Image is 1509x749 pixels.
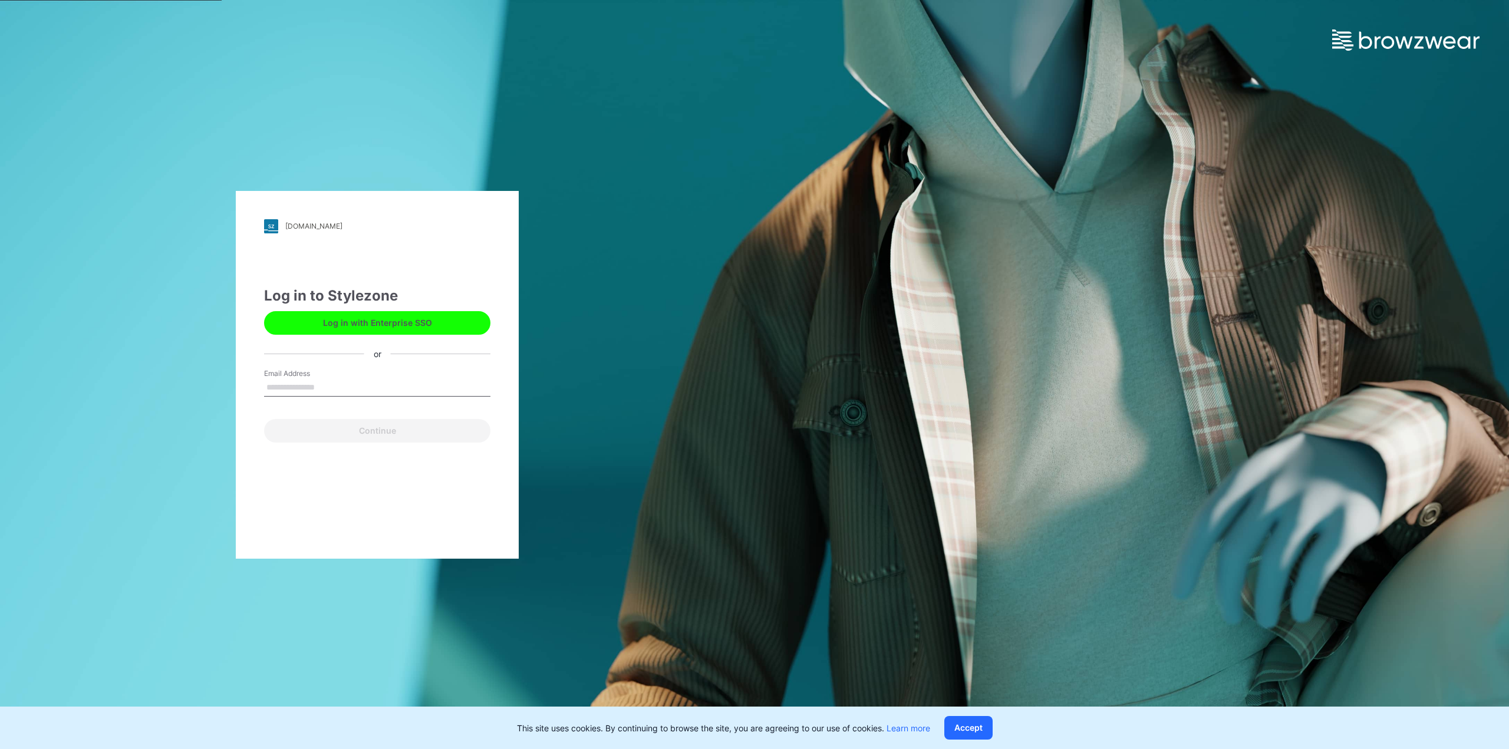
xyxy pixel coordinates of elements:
[1332,29,1480,51] img: browzwear-logo.e42bd6dac1945053ebaf764b6aa21510.svg
[944,716,993,740] button: Accept
[264,219,490,233] a: [DOMAIN_NAME]
[364,348,391,360] div: or
[285,222,342,230] div: [DOMAIN_NAME]
[887,723,930,733] a: Learn more
[264,368,347,379] label: Email Address
[264,219,278,233] img: stylezone-logo.562084cfcfab977791bfbf7441f1a819.svg
[517,722,930,734] p: This site uses cookies. By continuing to browse the site, you are agreeing to our use of cookies.
[264,311,490,335] button: Log in with Enterprise SSO
[264,285,490,306] div: Log in to Stylezone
